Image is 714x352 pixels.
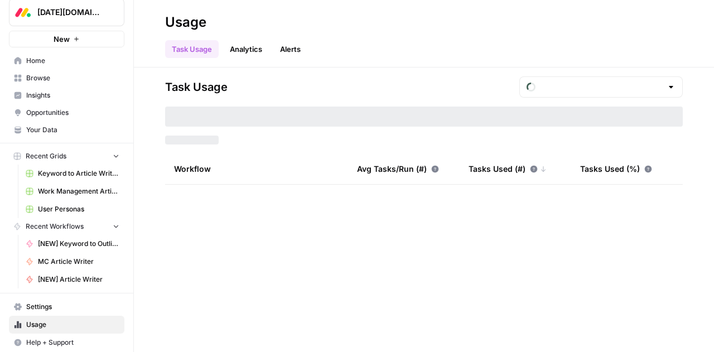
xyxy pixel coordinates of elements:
span: MC Article Writer [38,257,119,267]
a: Home [9,52,124,70]
span: Task Usage [165,79,228,95]
span: Help + Support [26,337,119,348]
div: Tasks Used (%) [580,153,652,184]
a: Keyword to Article Writer Grid [21,165,124,182]
span: Work Management Article Grid [38,186,119,196]
span: Insights [26,90,119,100]
div: Usage [165,13,206,31]
img: Monday.com Logo [13,2,33,22]
span: Recent Workflows [26,221,84,232]
button: Help + Support [9,334,124,351]
a: Insights [9,86,124,104]
span: [NEW] Keyword to Outline [38,239,119,249]
span: Settings [26,302,119,312]
span: Opportunities [26,108,119,118]
a: Work Management Article Grid [21,182,124,200]
a: [NEW] Keyword to Outline [21,235,124,253]
button: Recent Workflows [9,218,124,235]
span: Home [26,56,119,66]
a: Your Data [9,121,124,139]
span: Browse [26,73,119,83]
a: Settings [9,298,124,316]
a: Usage [9,316,124,334]
span: [NEW] Article Writer [38,274,119,285]
a: Opportunities [9,104,124,122]
a: Browse [9,69,124,87]
span: Usage [26,320,119,330]
button: Recent Grids [9,148,124,165]
span: New [54,33,70,45]
span: Keyword to Article Writer Grid [38,168,119,179]
a: Analytics [223,40,269,58]
a: Alerts [273,40,307,58]
span: User Personas [38,204,119,214]
div: Workflow [174,153,339,184]
div: Avg Tasks/Run (#) [357,153,439,184]
a: MC Article Writer [21,253,124,271]
button: New [9,31,124,47]
span: Recent Grids [26,151,66,161]
div: Tasks Used (#) [469,153,547,184]
a: [NEW] Article Writer [21,271,124,288]
a: User Personas [21,200,124,218]
span: [DATE][DOMAIN_NAME] [37,7,105,18]
span: Your Data [26,125,119,135]
a: Task Usage [165,40,219,58]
